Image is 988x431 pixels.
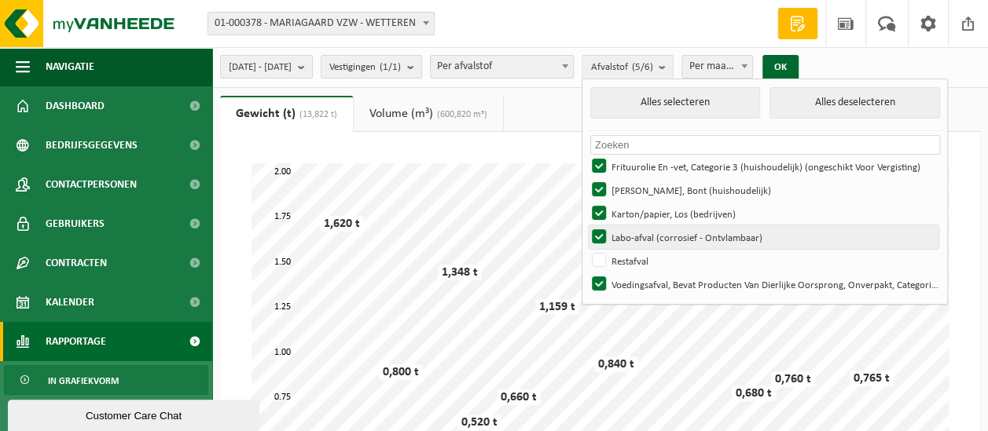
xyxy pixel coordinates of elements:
[46,204,105,243] span: Gebruikers
[535,299,579,315] div: 1,159 t
[220,96,353,132] a: Gewicht (t)
[46,165,137,204] span: Contactpersonen
[682,56,752,78] span: Per maand
[589,178,938,202] label: [PERSON_NAME], Bont (huishoudelijk)
[732,385,776,401] div: 0,680 t
[48,366,119,396] span: In grafiekvorm
[4,365,208,395] a: In grafiekvorm
[590,56,652,79] span: Afvalstof
[590,87,760,119] button: Alles selecteren
[208,12,435,35] span: 01-000378 - MARIAGAARD VZW - WETTEREN
[320,216,364,232] div: 1,620 t
[438,265,482,280] div: 1,348 t
[321,55,422,79] button: Vestigingen(1/1)
[46,322,106,361] span: Rapportage
[229,56,292,79] span: [DATE] - [DATE]
[589,225,938,249] label: Labo-afval (corrosief - Ontvlambaar)
[8,396,263,431] iframe: chat widget
[582,55,674,79] button: Afvalstof(5/6)
[594,356,638,372] div: 0,840 t
[589,202,938,225] label: Karton/papier, Los (bedrijven)
[46,126,138,165] span: Bedrijfsgegevens
[46,283,94,322] span: Kalender
[46,243,107,283] span: Contracten
[380,62,401,72] count: (1/1)
[46,47,94,86] span: Navigatie
[354,96,503,132] a: Volume (m³)
[497,389,541,405] div: 0,660 t
[46,86,105,126] span: Dashboard
[457,415,501,430] div: 0,520 t
[771,371,815,387] div: 0,760 t
[220,55,313,79] button: [DATE] - [DATE]
[850,371,894,386] div: 0,765 t
[433,110,487,119] span: (600,820 m³)
[4,399,208,429] a: In lijstvorm
[589,249,938,272] label: Restafval
[589,272,938,296] label: Voedingsafval, Bevat Producten Van Dierlijke Oorsprong, Onverpakt, Categorie 3
[430,55,574,79] span: Per afvalstof
[590,135,940,155] input: Zoeken
[329,56,401,79] span: Vestigingen
[379,364,423,380] div: 0,800 t
[589,155,938,178] label: Frituurolie En -vet, Categorie 3 (huishoudelijk) (ongeschikt Voor Vergisting)
[681,55,753,79] span: Per maand
[296,110,337,119] span: (13,822 t)
[769,87,939,119] button: Alles deselecteren
[631,62,652,72] count: (5/6)
[431,56,573,78] span: Per afvalstof
[208,13,434,35] span: 01-000378 - MARIAGAARD VZW - WETTEREN
[762,55,799,80] button: OK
